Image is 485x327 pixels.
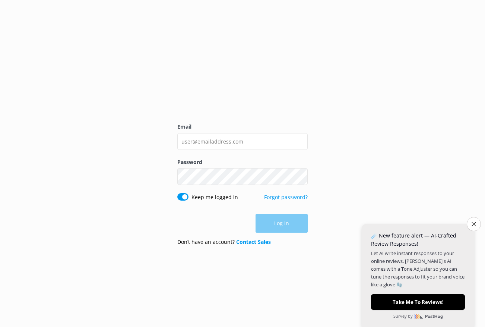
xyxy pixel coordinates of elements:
[293,169,308,184] button: Show password
[236,238,271,245] a: Contact Sales
[177,123,308,131] label: Email
[177,238,271,246] p: Don’t have an account?
[191,193,238,201] label: Keep me logged in
[177,133,308,150] input: user@emailaddress.com
[264,194,308,201] a: Forgot password?
[177,158,308,166] label: Password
